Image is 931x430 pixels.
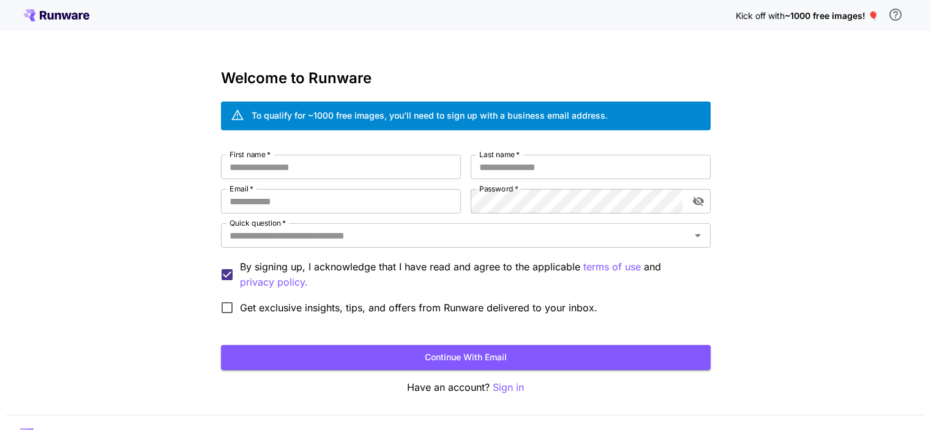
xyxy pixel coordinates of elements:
[221,345,711,370] button: Continue with email
[736,10,785,21] span: Kick off with
[785,10,878,21] span: ~1000 free images! 🎈
[240,275,308,290] button: By signing up, I acknowledge that I have read and agree to the applicable terms of use and
[583,259,641,275] p: terms of use
[240,275,308,290] p: privacy policy.
[493,380,524,395] button: Sign in
[883,2,908,27] button: In order to qualify for free credit, you need to sign up with a business email address and click ...
[230,149,271,160] label: First name
[240,259,701,290] p: By signing up, I acknowledge that I have read and agree to the applicable and
[479,149,520,160] label: Last name
[479,183,518,194] label: Password
[230,218,286,228] label: Quick question
[221,70,711,87] h3: Welcome to Runware
[689,227,706,244] button: Open
[583,259,641,275] button: By signing up, I acknowledge that I have read and agree to the applicable and privacy policy.
[221,380,711,395] p: Have an account?
[687,190,709,212] button: toggle password visibility
[230,183,253,194] label: Email
[252,109,608,122] div: To qualify for ~1000 free images, you’ll need to sign up with a business email address.
[240,300,597,315] span: Get exclusive insights, tips, and offers from Runware delivered to your inbox.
